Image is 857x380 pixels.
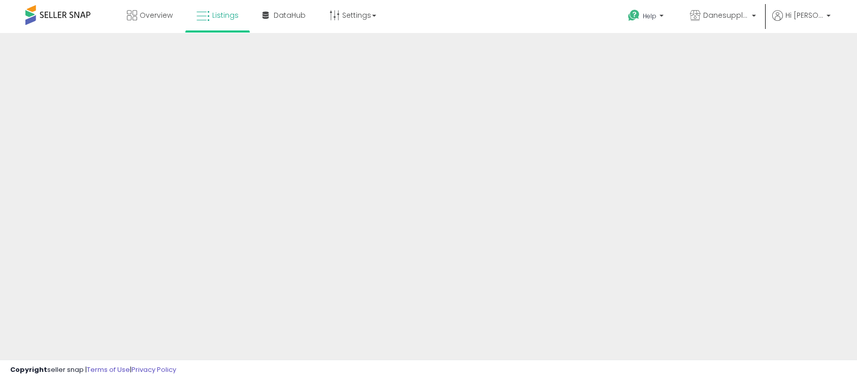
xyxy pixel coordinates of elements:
[140,10,173,20] span: Overview
[10,365,47,374] strong: Copyright
[785,10,823,20] span: Hi [PERSON_NAME]
[212,10,239,20] span: Listings
[620,2,674,33] a: Help
[87,365,130,374] a: Terms of Use
[10,365,176,375] div: seller snap | |
[131,365,176,374] a: Privacy Policy
[703,10,749,20] span: Danesupplyco
[274,10,306,20] span: DataHub
[772,10,831,33] a: Hi [PERSON_NAME]
[643,12,656,20] span: Help
[628,9,640,22] i: Get Help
